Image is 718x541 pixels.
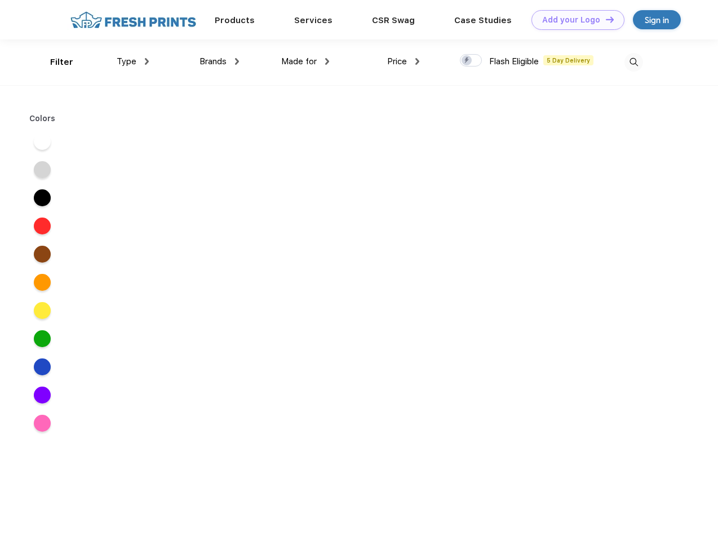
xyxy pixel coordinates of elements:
a: Sign in [633,10,681,29]
div: Add your Logo [542,15,600,25]
span: Flash Eligible [489,56,539,66]
img: dropdown.png [325,58,329,65]
span: Type [117,56,136,66]
span: Brands [200,56,227,66]
a: Products [215,15,255,25]
img: dropdown.png [235,58,239,65]
span: Made for [281,56,317,66]
div: Filter [50,56,73,69]
img: fo%20logo%202.webp [67,10,200,30]
div: Colors [21,113,64,125]
span: Price [387,56,407,66]
img: desktop_search.svg [624,53,643,72]
div: Sign in [645,14,669,26]
img: dropdown.png [145,58,149,65]
img: dropdown.png [415,58,419,65]
img: DT [606,16,614,23]
span: 5 Day Delivery [543,55,593,65]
